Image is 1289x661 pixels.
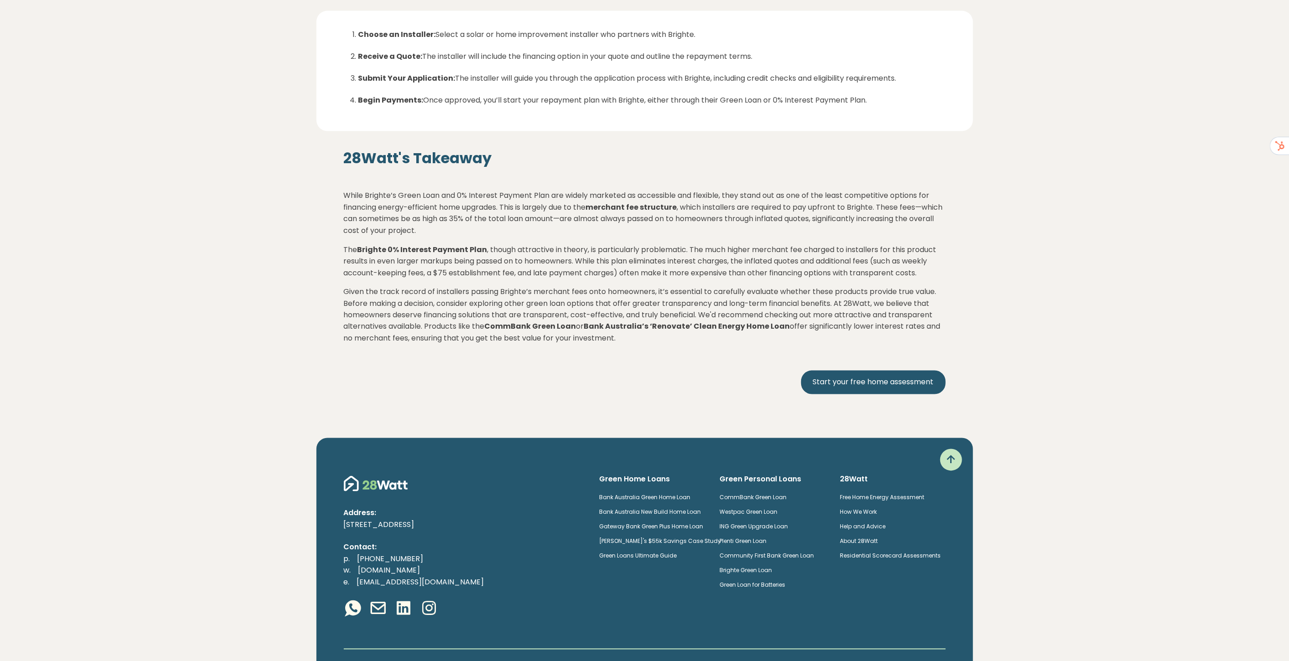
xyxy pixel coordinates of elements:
[420,599,439,620] a: Instagram
[600,552,677,560] a: Green Loans Ultimate Guide
[600,475,705,485] h6: Green Home Loans
[358,29,436,40] strong: Choose an Installer:
[600,494,691,501] a: Bank Australia Green Home Loan
[840,537,878,545] a: About 28Watt
[344,554,350,564] span: p.
[395,599,413,620] a: Linkedin
[344,577,350,588] span: e.
[358,95,424,105] strong: Begin Payments:
[344,475,408,493] img: 28Watt
[358,51,423,62] strong: Receive a Quote:
[358,51,946,73] li: The installer will include the financing option in your quote and outline the repayment terms.
[358,95,946,106] li: Once approved, you’ll start your repayment plan with Brighte, either through their Green Loan or ...
[485,321,576,332] strong: CommBank Green Loan
[720,523,788,531] a: ING Green Upgrade Loan
[840,523,885,531] a: Help and Advice
[720,581,785,589] a: Green Loan for Batteries
[344,244,946,279] p: The , though attractive in theory, is particularly problematic. The much higher merchant fee char...
[840,475,946,485] h6: 28Watt
[369,599,388,620] a: Email
[840,552,941,560] a: Residential Scorecard Assessments
[840,494,924,501] a: Free Home Energy Assessment
[344,519,585,531] p: [STREET_ADDRESS]
[720,508,777,516] a: Westpac Green Loan
[357,244,487,255] strong: Brighte 0% Interest Payment Plan
[720,537,766,545] a: Plenti Green Loan
[344,286,946,344] p: Given the track record of installers passing Brighte’s merchant fees onto homeowners, it’s essent...
[351,565,428,576] a: [DOMAIN_NAME]
[584,321,790,332] strong: Bank Australia’s ‘Renovate’ Clean Energy Home Loan
[720,552,814,560] a: Community First Bank Green Loan
[600,508,701,516] a: Bank Australia New Build Home Loan
[586,202,677,212] strong: merchant fee structure
[358,73,946,95] li: The installer will guide you through the application process with Brighte, including credit check...
[350,577,492,588] a: [EMAIL_ADDRESS][DOMAIN_NAME]
[344,150,946,167] h3: 28Watt's Takeaway
[840,508,877,516] a: How We Work
[350,554,431,564] a: [PHONE_NUMBER]
[801,371,946,394] a: Start your free home assessment
[720,494,787,501] a: CommBank Green Loan
[720,567,772,574] a: Brighte Green Loan
[344,507,585,519] p: Address:
[344,565,351,576] span: w.
[344,599,362,620] a: Whatsapp
[600,537,721,545] a: [PERSON_NAME]'s $55k Savings Case Study
[344,542,585,553] p: Contact:
[720,475,825,485] h6: Green Personal Loans
[358,73,456,83] strong: Submit Your Application:
[344,190,946,236] p: While Brighte’s Green Loan and 0% Interest Payment Plan are widely marketed as accessible and fle...
[358,29,946,51] li: Select a solar or home improvement installer who partners with Brighte.
[600,523,704,531] a: Gateway Bank Green Plus Home Loan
